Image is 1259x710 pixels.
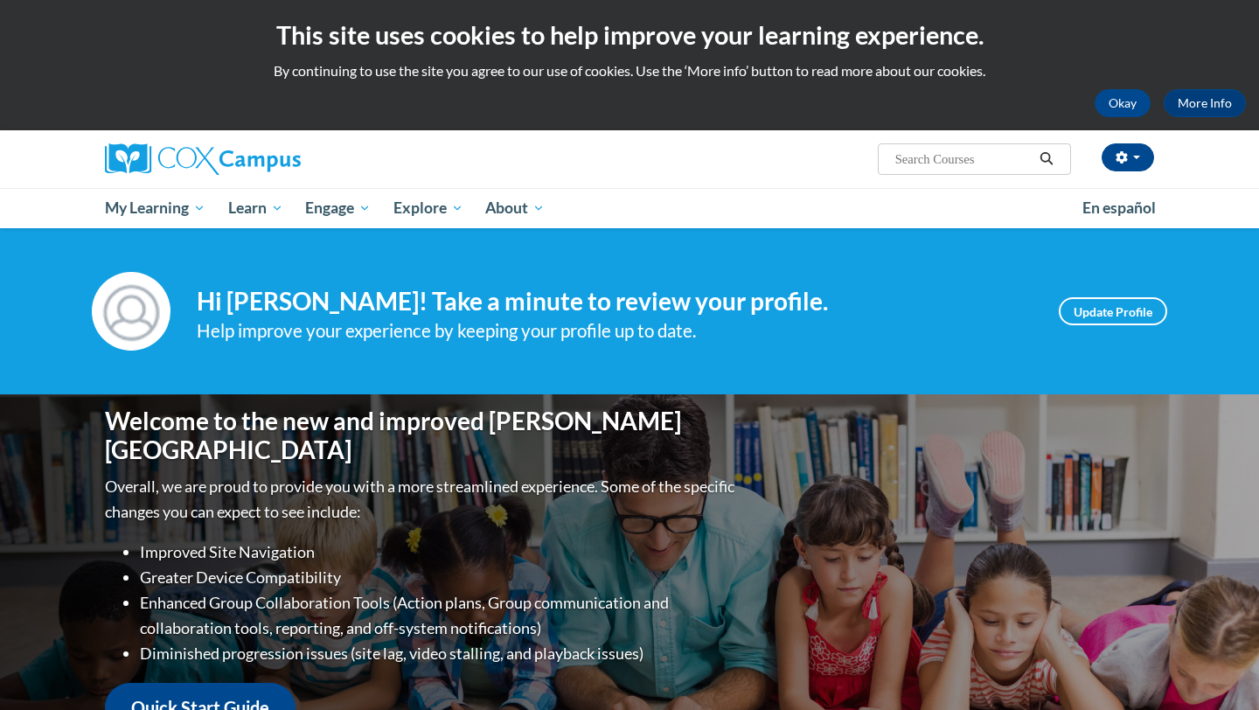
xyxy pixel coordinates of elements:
[197,287,1033,317] h4: Hi [PERSON_NAME]! Take a minute to review your profile.
[1189,640,1245,696] iframe: Button to launch messaging window
[79,188,1180,228] div: Main menu
[294,188,382,228] a: Engage
[1071,190,1167,226] a: En español
[105,407,739,465] h1: Welcome to the new and improved [PERSON_NAME][GEOGRAPHIC_DATA]
[382,188,475,228] a: Explore
[1033,149,1060,170] button: Search
[217,188,295,228] a: Learn
[105,474,739,525] p: Overall, we are proud to provide you with a more streamlined experience. Some of the specific cha...
[1102,143,1154,171] button: Account Settings
[485,198,545,219] span: About
[140,539,739,565] li: Improved Site Navigation
[1164,89,1246,117] a: More Info
[393,198,463,219] span: Explore
[140,641,739,666] li: Diminished progression issues (site lag, video stalling, and playback issues)
[13,61,1246,80] p: By continuing to use the site you agree to our use of cookies. Use the ‘More info’ button to read...
[140,590,739,641] li: Enhanced Group Collaboration Tools (Action plans, Group communication and collaboration tools, re...
[13,17,1246,52] h2: This site uses cookies to help improve your learning experience.
[475,188,557,228] a: About
[305,198,371,219] span: Engage
[1082,198,1156,217] span: En español
[105,143,301,175] img: Cox Campus
[197,317,1033,345] div: Help improve your experience by keeping your profile up to date.
[94,188,217,228] a: My Learning
[1095,89,1151,117] button: Okay
[228,198,283,219] span: Learn
[105,143,437,175] a: Cox Campus
[92,272,170,351] img: Profile Image
[1059,297,1167,325] a: Update Profile
[1061,598,1096,633] iframe: Close message
[140,565,739,590] li: Greater Device Compatibility
[105,198,205,219] span: My Learning
[894,149,1033,170] input: Search Courses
